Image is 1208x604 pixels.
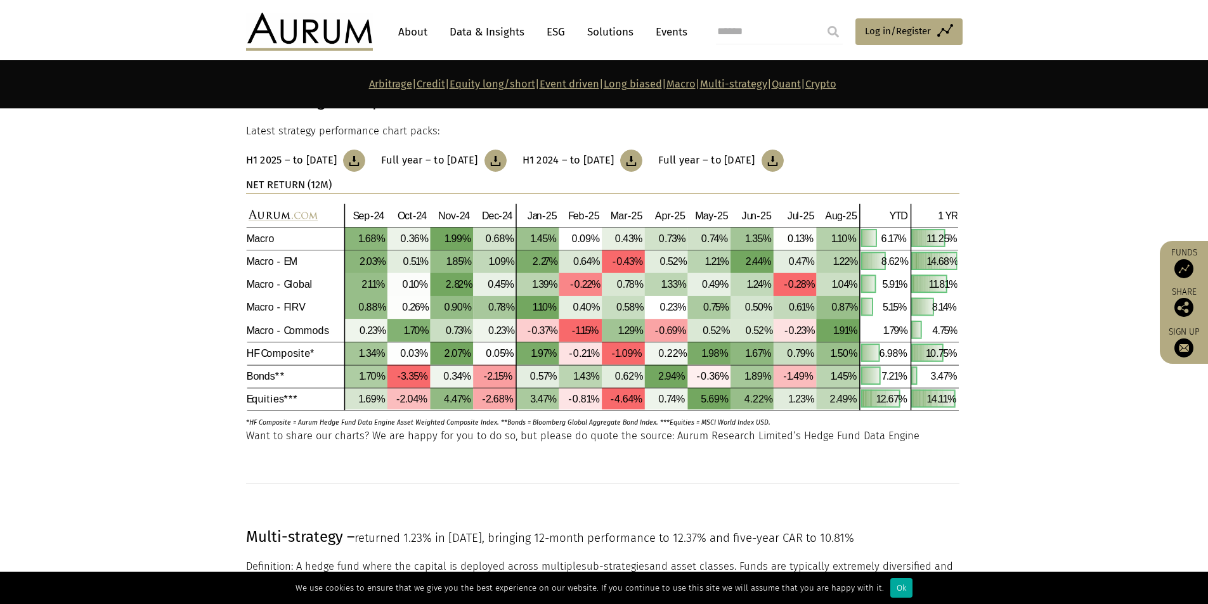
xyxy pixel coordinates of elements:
a: H1 2025 – to [DATE] [246,150,366,172]
a: Events [649,20,687,44]
div: Ok [890,578,912,598]
a: Quant [772,78,801,90]
img: Download Article [762,150,784,172]
a: Full year – to [DATE] [658,150,783,172]
h3: H1 2025 – to [DATE] [246,154,337,167]
img: Download Article [343,150,365,172]
span: Multi-strategy – [246,528,354,546]
img: Download Article [484,150,507,172]
input: Submit [821,19,846,44]
a: Multi-strategy [700,78,767,90]
img: Aurum [246,13,373,51]
a: About [392,20,434,44]
a: Full year – to [DATE] [381,150,506,172]
a: Macro [666,78,696,90]
strong: NET RETURN (12M) [246,179,332,191]
span: Log in/Register [865,23,931,39]
a: Event driven [540,78,599,90]
a: Data & Insights [443,20,531,44]
a: Credit [417,78,445,90]
p: Definition: A hedge fund where the capital is deployed across multiple and asset classes. Funds a... [246,558,959,592]
a: Log in/Register [855,18,963,45]
span: returned 1.23% in [DATE], bringing 12-month performance to 12.37% and five-year CAR to 10.81% [354,531,854,545]
h3: Full year – to [DATE] [381,154,477,167]
p: Want to share our charts? We are happy for you to do so, but please do quote the source: Aurum Re... [246,428,959,444]
a: H1 2024 – to [DATE] [523,150,643,172]
img: Download Article [620,150,642,172]
img: Sign up to our newsletter [1174,338,1193,357]
a: Sign up [1166,326,1202,357]
strong: | | | | | | | | [369,78,836,90]
img: Access Funds [1174,259,1193,278]
p: Latest strategy performance chart packs: [246,123,959,139]
a: Long biased [604,78,662,90]
a: Funds [1166,247,1202,278]
a: ESG [540,20,571,44]
div: Share [1166,288,1202,317]
p: *HF Composite = Aurum Hedge Fund Data Engine Asset Weighted Composite Index. **Bonds = Bloomberg ... [246,411,924,428]
a: Arbitrage [369,78,412,90]
a: Crypto [805,78,836,90]
img: Share this post [1174,298,1193,317]
h3: H1 2024 – to [DATE] [523,154,614,167]
a: Equity long/short [450,78,535,90]
a: Solutions [581,20,640,44]
h3: Full year – to [DATE] [658,154,755,167]
span: sub-strategies [581,560,649,572]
